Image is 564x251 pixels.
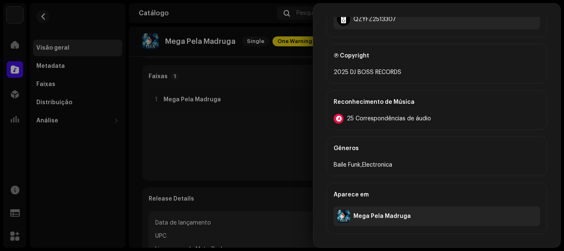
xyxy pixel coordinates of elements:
[334,67,540,77] div: 2025 DJ BOSS RECORDS
[334,91,540,114] div: Reconhecimento de Música
[353,16,396,23] div: QZYFZ2513307
[334,44,540,67] div: Ⓟ Copyright
[347,115,431,122] span: 25 Correspondências de áudio
[334,137,540,160] div: Gêneros
[334,183,540,206] div: Aparece em
[353,213,411,220] div: Mega Pela Madruga
[337,210,350,223] img: 92005662-b60a-4bc7-93ed-53988939085c
[334,160,540,170] div: Baile Funk,Electronica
